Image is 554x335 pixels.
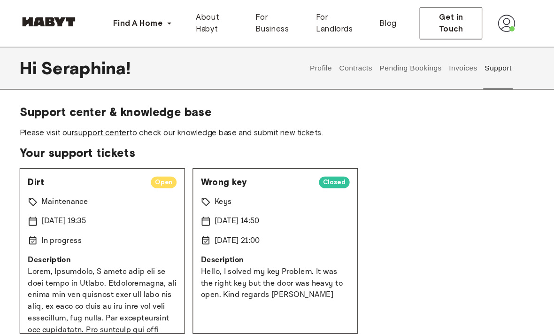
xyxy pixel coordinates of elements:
img: Habyt [38,16,94,26]
div: user profile tabs [315,45,516,86]
span: Get in Touch [432,11,477,34]
img: avatar [500,14,516,31]
span: Open [164,171,189,181]
span: Closed [327,171,356,181]
a: About Habyt [200,8,258,38]
span: For Business [265,11,308,34]
button: Profile [317,45,341,86]
a: support center [90,124,143,132]
p: Description [46,246,189,257]
p: [DATE] 19:35 [59,208,102,219]
span: Blog [385,17,402,28]
span: Please visit our to check our knowledge base and submit new tickets. [38,123,516,133]
p: [DATE] 14:50 [226,208,269,219]
span: About Habyt [208,11,250,34]
span: Your support tickets [38,141,516,155]
a: Blog [378,8,409,38]
span: Dirt [46,171,157,182]
button: Get in Touch [424,7,485,38]
span: Hi [38,56,58,76]
span: Seraphina ! [58,56,145,76]
p: Description [213,246,356,257]
button: Invoices [451,45,481,86]
button: Pending Bookings [384,45,446,86]
p: In progress [59,227,98,238]
button: Support [485,45,514,86]
span: For Landlords [323,11,370,34]
button: Find A Home [120,13,192,32]
span: Wrong key [213,171,319,182]
a: For Landlords [316,8,377,38]
p: Keys [226,189,243,201]
p: [DATE] 21:00 [226,227,270,238]
p: Hello, I solved my key Problem. It was the right key but the door was heavy to open. Kind regards... [213,257,356,291]
span: Support center & knowledge base [38,101,516,116]
a: For Business [258,8,316,38]
span: Find A Home [128,17,176,28]
button: Contracts [345,45,379,86]
p: Maintenance [59,189,104,201]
